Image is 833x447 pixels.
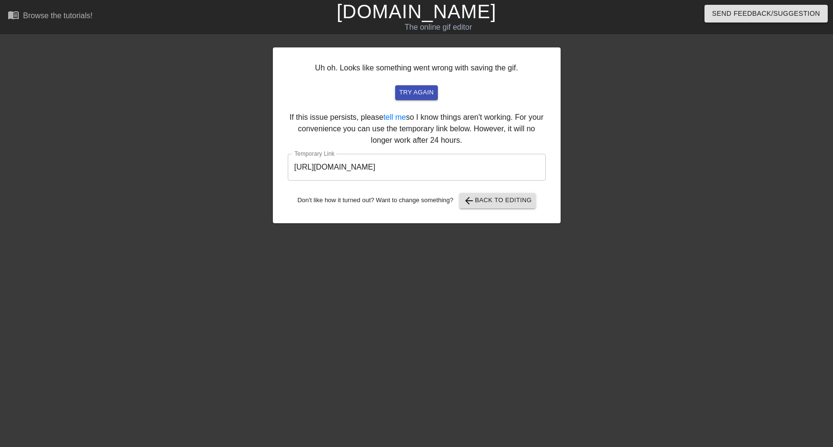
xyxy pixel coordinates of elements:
[383,113,406,121] a: tell me
[288,154,546,181] input: bare
[459,193,536,208] button: Back to Editing
[395,85,437,100] button: try again
[463,195,532,206] span: Back to Editing
[704,5,828,23] button: Send Feedback/Suggestion
[399,87,434,98] span: try again
[337,1,496,22] a: [DOMAIN_NAME]
[463,195,475,206] span: arrow_back
[273,47,561,223] div: Uh oh. Looks like something went wrong with saving the gif. If this issue persists, please so I k...
[712,8,820,20] span: Send Feedback/Suggestion
[282,22,594,33] div: The online gif editor
[8,9,19,21] span: menu_book
[23,11,93,20] div: Browse the tutorials!
[288,193,546,208] div: Don't like how it turned out? Want to change something?
[8,9,93,24] a: Browse the tutorials!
